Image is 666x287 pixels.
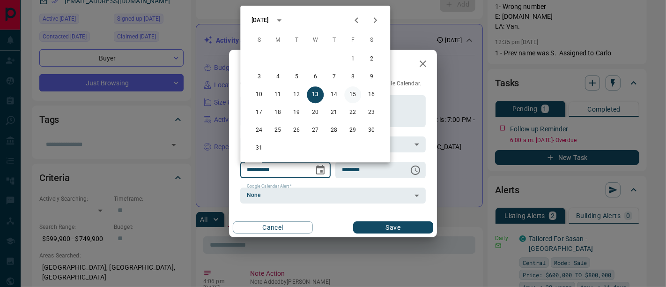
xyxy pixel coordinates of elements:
[326,68,342,85] button: 7
[247,183,292,189] label: Google Calendar Alert
[307,104,324,121] button: 20
[271,12,287,28] button: calendar view is open, switch to year view
[269,31,286,50] span: Monday
[269,68,286,85] button: 4
[288,122,305,139] button: 26
[326,86,342,103] button: 14
[344,104,361,121] button: 22
[363,51,380,68] button: 2
[269,122,286,139] button: 25
[251,86,267,103] button: 10
[307,31,324,50] span: Wednesday
[311,161,330,180] button: Choose date, selected date is Aug 13, 2025
[326,104,342,121] button: 21
[307,86,324,103] button: 13
[240,188,426,204] div: None
[233,221,313,234] button: Cancel
[344,68,361,85] button: 8
[344,122,361,139] button: 29
[307,122,324,139] button: 27
[251,31,267,50] span: Sunday
[344,51,361,68] button: 1
[353,221,433,234] button: Save
[251,68,267,85] button: 3
[251,122,267,139] button: 24
[251,104,267,121] button: 17
[366,11,385,30] button: Next month
[344,31,361,50] span: Friday
[288,104,305,121] button: 19
[363,68,380,85] button: 9
[363,86,380,103] button: 16
[288,68,305,85] button: 5
[251,140,267,157] button: 31
[406,161,425,180] button: Choose time, selected time is 6:00 AM
[288,31,305,50] span: Tuesday
[252,16,268,24] div: [DATE]
[288,86,305,103] button: 12
[326,31,342,50] span: Thursday
[363,122,380,139] button: 30
[344,86,361,103] button: 15
[363,31,380,50] span: Saturday
[269,86,286,103] button: 11
[269,104,286,121] button: 18
[363,104,380,121] button: 23
[347,11,366,30] button: Previous month
[229,50,290,80] h2: Edit Task
[326,122,342,139] button: 28
[307,68,324,85] button: 6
